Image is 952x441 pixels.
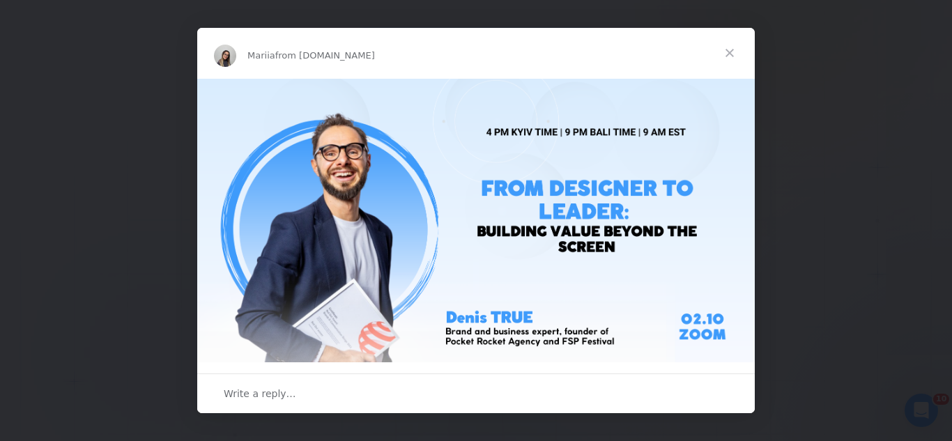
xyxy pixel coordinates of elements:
[224,385,296,403] span: Write a reply…
[275,50,375,61] span: from [DOMAIN_NAME]
[214,45,236,67] img: Profile image for Mariia
[705,28,755,78] span: Close
[197,373,755,413] div: Open conversation and reply
[247,50,275,61] span: Mariia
